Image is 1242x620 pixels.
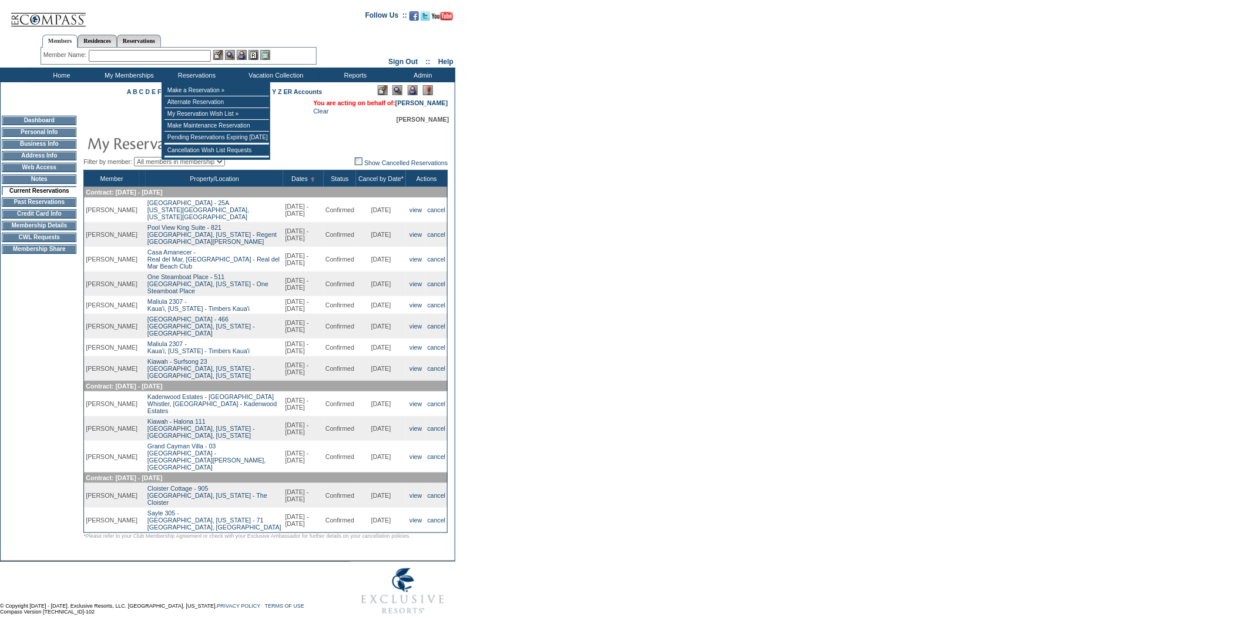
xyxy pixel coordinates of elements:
a: Dates [291,175,308,182]
img: Log Concern/Member Elevation [423,85,433,95]
a: view [409,301,422,309]
a: Y [272,88,276,95]
td: [DATE] [356,483,406,508]
a: Become our fan on Facebook [409,15,419,22]
td: Confirmed [324,416,356,441]
a: Grand Cayman Villa - 03[GEOGRAPHIC_DATA] - [GEOGRAPHIC_DATA][PERSON_NAME], [GEOGRAPHIC_DATA] [147,443,266,471]
td: [DATE] - [DATE] [283,508,324,533]
a: Follow us on Twitter [421,15,430,22]
span: :: [426,58,431,66]
td: [PERSON_NAME] [84,441,139,472]
a: Sayle 305 -[GEOGRAPHIC_DATA], [US_STATE] - 71 [GEOGRAPHIC_DATA], [GEOGRAPHIC_DATA] [147,510,281,531]
span: Filter by member: [83,158,132,165]
td: CWL Requests [2,233,76,242]
td: Confirmed [324,197,356,222]
img: Edit Mode [378,85,388,95]
td: Business Info [2,139,76,149]
a: [GEOGRAPHIC_DATA] - 25A[US_STATE][GEOGRAPHIC_DATA], [US_STATE][GEOGRAPHIC_DATA] [147,199,249,220]
td: [PERSON_NAME] [84,339,139,356]
a: view [409,453,422,460]
a: One Steamboat Place - 511[GEOGRAPHIC_DATA], [US_STATE] - One Steamboat Place [147,273,268,294]
a: Sign Out [388,58,418,66]
a: view [409,206,422,213]
td: [PERSON_NAME] [84,356,139,381]
td: Reservations [162,68,229,82]
a: C [139,88,144,95]
td: [PERSON_NAME] [84,314,139,339]
td: My Reservation Wish List » [165,108,269,120]
td: Membership Details [2,221,76,230]
a: E [152,88,156,95]
img: View [225,50,235,60]
img: Ascending [308,177,315,182]
td: [DATE] - [DATE] [283,339,324,356]
td: Membership Share [2,244,76,254]
th: Actions [406,170,448,187]
td: Past Reservations [2,197,76,207]
td: [PERSON_NAME] [84,222,139,247]
a: view [409,231,422,238]
a: view [409,323,422,330]
span: Contract: [DATE] - [DATE] [86,383,162,390]
td: [DATE] - [DATE] [283,356,324,381]
td: Pending Reservations Expiring [DATE] [165,132,269,143]
td: [PERSON_NAME] [84,391,139,416]
a: Clear [313,108,328,115]
td: Home [26,68,94,82]
td: [DATE] [356,391,406,416]
a: Subscribe to our YouTube Channel [432,15,453,22]
td: Current Reservations [2,186,76,195]
td: Confirmed [324,314,356,339]
span: Contract: [DATE] - [DATE] [86,189,162,196]
a: B [133,88,137,95]
td: [PERSON_NAME] [84,483,139,508]
td: Vacation Collection [229,68,320,82]
td: [DATE] [356,416,406,441]
img: Subscribe to our YouTube Channel [432,12,453,21]
a: cancel [428,231,446,238]
a: PRIVACY POLICY [217,603,260,609]
a: cancel [428,206,446,213]
a: TERMS OF USE [265,603,305,609]
a: cancel [428,400,446,407]
a: Member [100,175,123,182]
td: [DATE] [356,314,406,339]
a: cancel [428,323,446,330]
a: cancel [428,301,446,309]
td: Follow Us :: [365,10,407,24]
td: [PERSON_NAME] [84,247,139,272]
td: [DATE] [356,356,406,381]
td: Confirmed [324,356,356,381]
a: view [409,425,422,432]
span: Contract: [DATE] - [DATE] [86,474,162,481]
a: view [409,256,422,263]
td: Confirmed [324,296,356,314]
img: Become our fan on Facebook [409,11,419,21]
td: Confirmed [324,508,356,533]
td: [DATE] [356,247,406,272]
td: [DATE] - [DATE] [283,314,324,339]
td: [DATE] [356,508,406,533]
td: [DATE] [356,339,406,356]
a: Residences [78,35,117,47]
a: Cancel by Date* [358,175,404,182]
td: [PERSON_NAME] [84,508,139,533]
img: chk_off.JPG [355,157,362,165]
a: D [145,88,150,95]
td: Web Access [2,163,76,172]
a: Kiawah - Halona 111[GEOGRAPHIC_DATA], [US_STATE] - [GEOGRAPHIC_DATA], [US_STATE] [147,418,255,439]
a: Kiawah - Surfsong 23[GEOGRAPHIC_DATA], [US_STATE] - [GEOGRAPHIC_DATA], [US_STATE] [147,358,255,379]
td: Confirmed [324,391,356,416]
td: Confirmed [324,339,356,356]
a: [GEOGRAPHIC_DATA] - 466[GEOGRAPHIC_DATA], [US_STATE] - [GEOGRAPHIC_DATA] [147,316,255,337]
a: cancel [428,344,446,351]
a: Maliula 2307 -Kaua'i, [US_STATE] - Timbers Kaua'i [147,340,250,354]
td: Address Info [2,151,76,160]
a: F [157,88,162,95]
a: A [127,88,131,95]
a: view [409,492,422,499]
img: Reservations [249,50,259,60]
td: [DATE] - [DATE] [283,197,324,222]
img: Compass Home [10,3,86,27]
td: [PERSON_NAME] [84,296,139,314]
